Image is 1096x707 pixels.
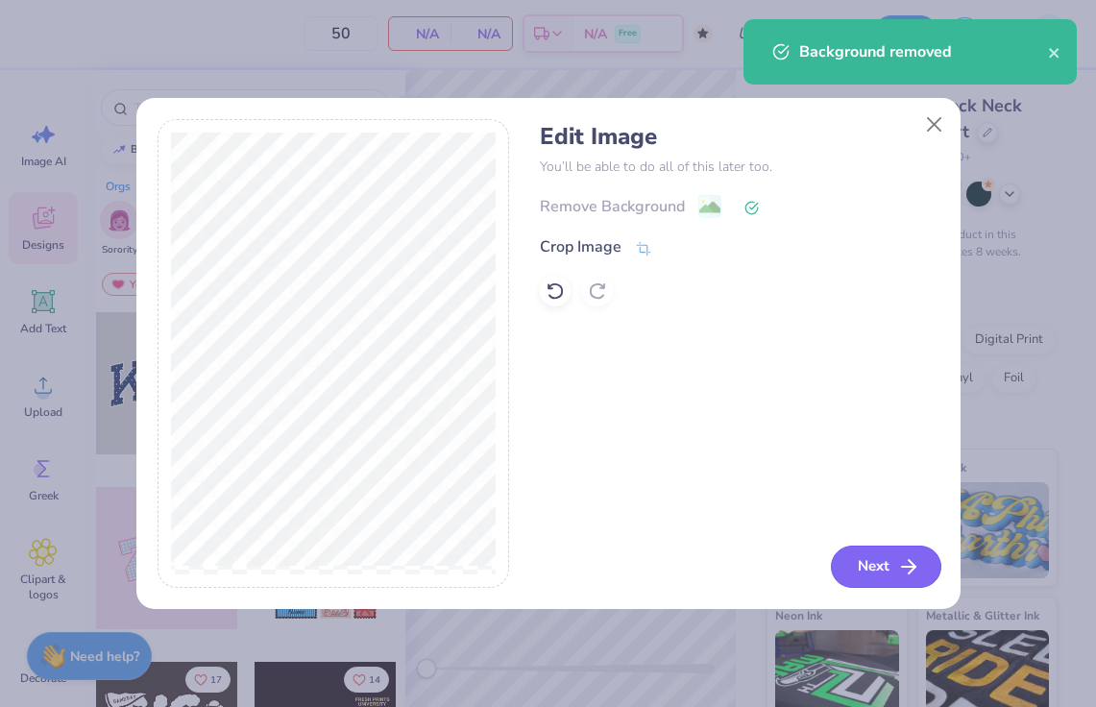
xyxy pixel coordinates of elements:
div: Crop Image [540,235,621,258]
button: close [1048,40,1061,63]
h4: Edit Image [540,123,938,151]
button: Close [915,106,952,142]
p: You’ll be able to do all of this later too. [540,157,938,177]
button: Next [831,546,941,588]
div: Background removed [799,40,1048,63]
